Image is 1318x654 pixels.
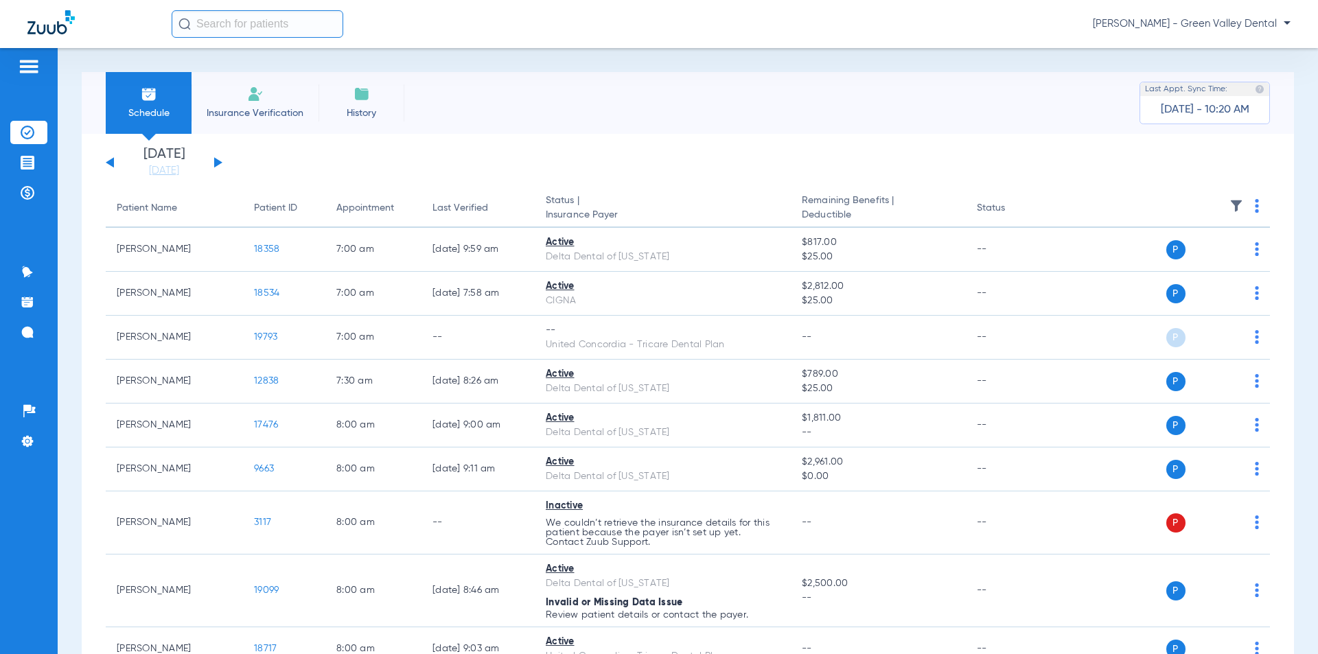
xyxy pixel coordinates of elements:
[247,86,264,102] img: Manual Insurance Verification
[1166,284,1186,303] span: P
[1166,328,1186,347] span: P
[546,367,780,382] div: Active
[546,338,780,352] div: United Concordia - Tricare Dental Plan
[116,106,181,120] span: Schedule
[802,332,812,342] span: --
[254,288,279,298] span: 18534
[1255,583,1259,597] img: group-dot-blue.svg
[802,469,954,484] span: $0.00
[966,316,1059,360] td: --
[802,455,954,469] span: $2,961.00
[546,610,780,620] p: Review patient details or contact the payer.
[336,201,411,215] div: Appointment
[106,404,243,447] td: [PERSON_NAME]
[1224,286,1238,300] img: x.svg
[546,598,682,607] span: Invalid or Missing Data Issue
[325,404,421,447] td: 8:00 AM
[802,208,954,222] span: Deductible
[1255,374,1259,388] img: group-dot-blue.svg
[254,644,277,653] span: 18717
[1255,242,1259,256] img: group-dot-blue.svg
[966,272,1059,316] td: --
[27,10,75,34] img: Zuub Logo
[546,635,780,649] div: Active
[1224,515,1238,529] img: x.svg
[546,235,780,250] div: Active
[106,228,243,272] td: [PERSON_NAME]
[546,469,780,484] div: Delta Dental of [US_STATE]
[254,585,279,595] span: 19099
[254,517,271,527] span: 3117
[106,316,243,360] td: [PERSON_NAME]
[106,554,243,627] td: [PERSON_NAME]
[254,332,277,342] span: 19793
[432,201,524,215] div: Last Verified
[421,360,535,404] td: [DATE] 8:26 AM
[254,201,297,215] div: Patient ID
[535,189,791,228] th: Status |
[966,189,1059,228] th: Status
[421,554,535,627] td: [DATE] 8:46 AM
[202,106,308,120] span: Insurance Verification
[546,382,780,396] div: Delta Dental of [US_STATE]
[421,272,535,316] td: [DATE] 7:58 AM
[1166,416,1186,435] span: P
[117,201,232,215] div: Patient Name
[966,491,1059,554] td: --
[1255,462,1259,476] img: group-dot-blue.svg
[1166,240,1186,259] span: P
[802,411,954,425] span: $1,811.00
[966,360,1059,404] td: --
[1145,82,1227,96] span: Last Appt. Sync Time:
[325,228,421,272] td: 7:00 AM
[802,382,954,396] span: $25.00
[336,201,394,215] div: Appointment
[18,58,40,75] img: hamburger-icon
[421,404,535,447] td: [DATE] 9:00 AM
[1255,330,1259,344] img: group-dot-blue.svg
[802,235,954,250] span: $817.00
[421,447,535,491] td: [DATE] 9:11 AM
[546,250,780,264] div: Delta Dental of [US_STATE]
[802,294,954,308] span: $25.00
[1224,418,1238,432] img: x.svg
[1166,581,1186,600] span: P
[546,562,780,576] div: Active
[546,499,780,513] div: Inactive
[546,279,780,294] div: Active
[354,86,370,102] img: History
[254,376,279,386] span: 12838
[966,228,1059,272] td: --
[802,367,954,382] span: $789.00
[106,360,243,404] td: [PERSON_NAME]
[254,420,278,430] span: 17476
[802,279,954,294] span: $2,812.00
[1249,588,1318,654] iframe: Chat Widget
[254,464,274,474] span: 9663
[1255,199,1259,213] img: group-dot-blue.svg
[325,554,421,627] td: 8:00 AM
[325,360,421,404] td: 7:30 AM
[254,244,279,254] span: 18358
[802,250,954,264] span: $25.00
[254,201,314,215] div: Patient ID
[966,554,1059,627] td: --
[546,208,780,222] span: Insurance Payer
[106,491,243,554] td: [PERSON_NAME]
[791,189,965,228] th: Remaining Benefits |
[802,576,954,591] span: $2,500.00
[1161,103,1249,117] span: [DATE] - 10:20 AM
[325,447,421,491] td: 8:00 AM
[117,201,177,215] div: Patient Name
[1224,462,1238,476] img: x.svg
[1224,242,1238,256] img: x.svg
[546,411,780,425] div: Active
[966,447,1059,491] td: --
[421,316,535,360] td: --
[325,272,421,316] td: 7:00 AM
[325,316,421,360] td: 7:00 AM
[106,272,243,316] td: [PERSON_NAME]
[123,164,205,178] a: [DATE]
[325,491,421,554] td: 8:00 AM
[802,517,812,527] span: --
